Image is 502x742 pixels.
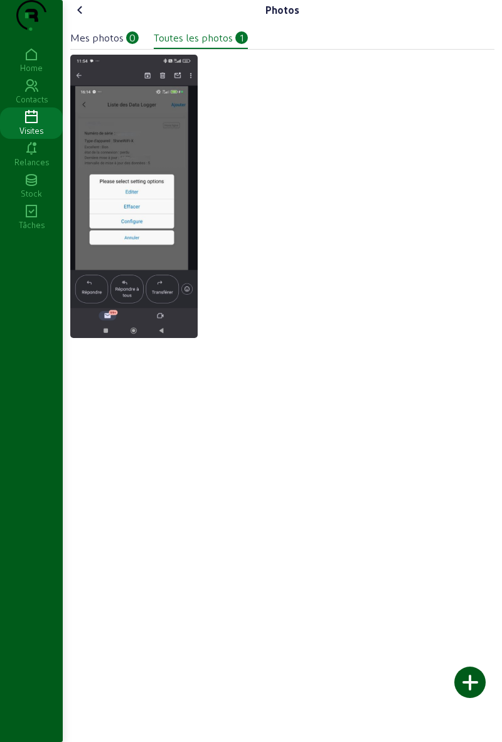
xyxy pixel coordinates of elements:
[265,3,299,18] div: Photos
[154,30,233,45] div: Toutes les photos
[235,31,248,44] div: 1
[126,31,139,44] div: 0
[70,55,198,338] img: 2025%2000_00_00_82d09c95-a17c-45ef-9e07-a2740a5b4bcb.jpg
[70,30,124,45] div: Mes photos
